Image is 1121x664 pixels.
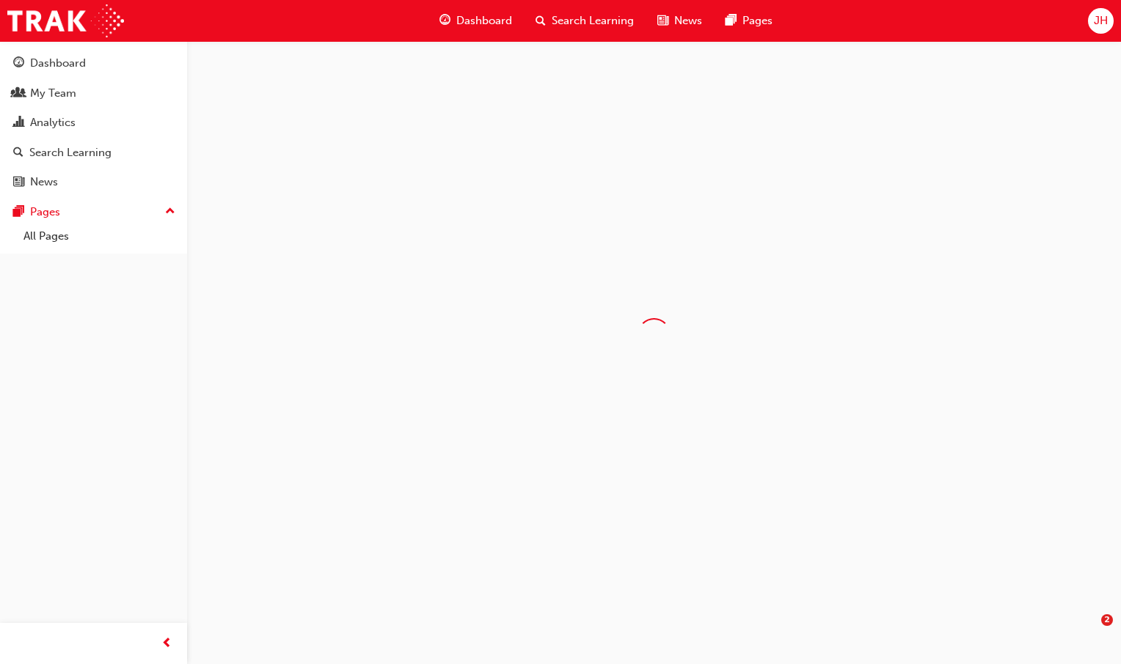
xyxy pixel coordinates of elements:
[657,12,668,30] span: news-icon
[6,169,181,196] a: News
[6,50,181,77] a: Dashboard
[6,199,181,226] button: Pages
[726,12,737,30] span: pages-icon
[439,12,450,30] span: guage-icon
[6,109,181,136] a: Analytics
[30,204,60,221] div: Pages
[674,12,702,29] span: News
[1094,12,1108,29] span: JH
[536,12,546,30] span: search-icon
[13,206,24,219] span: pages-icon
[742,12,773,29] span: Pages
[6,47,181,199] button: DashboardMy TeamAnalyticsSearch LearningNews
[13,147,23,160] span: search-icon
[524,6,646,36] a: search-iconSearch Learning
[30,85,76,102] div: My Team
[161,635,172,653] span: prev-icon
[456,12,512,29] span: Dashboard
[30,174,58,191] div: News
[165,202,175,221] span: up-icon
[18,225,181,248] a: All Pages
[7,4,124,37] img: Trak
[6,139,181,166] a: Search Learning
[1101,614,1113,626] span: 2
[714,6,784,36] a: pages-iconPages
[29,144,112,161] div: Search Learning
[1071,614,1106,649] iframe: Intercom live chat
[13,87,24,100] span: people-icon
[30,114,76,131] div: Analytics
[552,12,634,29] span: Search Learning
[13,57,24,70] span: guage-icon
[30,55,86,72] div: Dashboard
[646,6,714,36] a: news-iconNews
[13,117,24,130] span: chart-icon
[6,80,181,107] a: My Team
[1088,8,1114,34] button: JH
[13,176,24,189] span: news-icon
[428,6,524,36] a: guage-iconDashboard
